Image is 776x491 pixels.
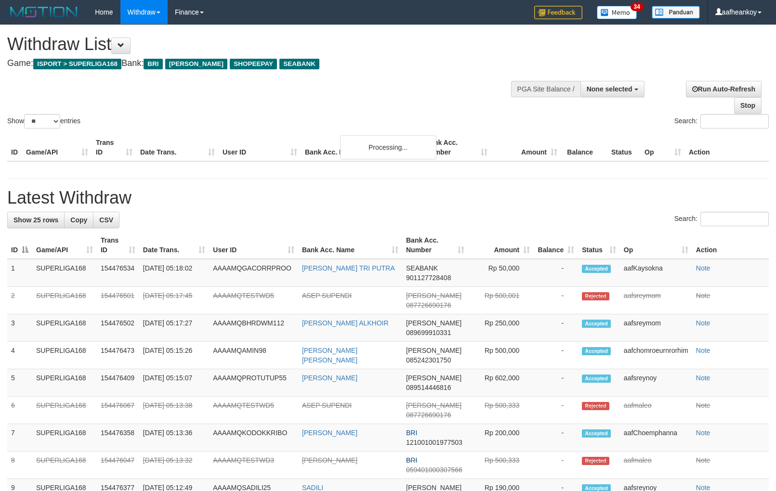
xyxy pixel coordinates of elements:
img: MOTION_logo.png [7,5,80,19]
td: 154476473 [97,342,139,369]
td: SUPERLIGA168 [32,397,97,424]
td: 154476534 [97,259,139,287]
span: Copy 121001001977503 to clipboard [406,439,462,446]
h1: Latest Withdraw [7,188,769,207]
span: CSV [99,216,113,224]
td: 4 [7,342,32,369]
a: Run Auto-Refresh [686,81,762,97]
span: [PERSON_NAME] [406,347,461,354]
td: Rp 200,000 [468,424,534,452]
td: - [534,397,578,424]
img: Button%20Memo.svg [597,6,637,19]
a: Note [696,429,710,437]
img: panduan.png [652,6,700,19]
td: Rp 250,000 [468,314,534,342]
a: [PERSON_NAME] [PERSON_NAME] [302,347,357,364]
td: AAAAMQTESTWD5 [209,287,298,314]
td: Rp 500,333 [468,452,534,479]
td: AAAAMQGACORRPROO [209,259,298,287]
span: Rejected [582,457,609,465]
span: Show 25 rows [13,216,58,224]
th: Balance: activate to sort column ascending [534,232,578,259]
label: Search: [674,212,769,226]
td: [DATE] 05:13:32 [139,452,209,479]
select: Showentries [24,114,60,129]
span: BRI [406,456,417,464]
a: [PERSON_NAME] TRI PUTRA [302,264,395,272]
td: aafsreymom [620,287,692,314]
th: Balance [561,134,607,161]
th: Game/API [22,134,92,161]
td: - [534,369,578,397]
div: Processing... [340,135,436,159]
a: [PERSON_NAME] [302,456,357,464]
a: Note [696,456,710,464]
td: 154476067 [97,397,139,424]
td: AAAAMQAMIN98 [209,342,298,369]
td: [DATE] 05:17:27 [139,314,209,342]
th: User ID [219,134,301,161]
a: Note [696,319,710,327]
td: [DATE] 05:15:07 [139,369,209,397]
td: SUPERLIGA168 [32,452,97,479]
td: [DATE] 05:15:26 [139,342,209,369]
span: Copy 059401000307566 to clipboard [406,466,462,474]
h4: Game: Bank: [7,59,508,68]
td: 154476047 [97,452,139,479]
a: Show 25 rows [7,212,65,228]
span: [PERSON_NAME] [406,292,461,299]
a: [PERSON_NAME] [302,429,357,437]
a: Note [696,292,710,299]
a: ASEP SUPENDI [302,292,352,299]
td: aafsreymom [620,314,692,342]
td: aafchomroeurnrorhim [620,342,692,369]
span: BRI [144,59,162,69]
span: [PERSON_NAME] [406,319,461,327]
td: Rp 500,000 [468,342,534,369]
span: Copy 087726690176 to clipboard [406,411,451,419]
a: Stop [734,97,762,114]
a: CSV [93,212,119,228]
td: AAAAMQTESTWD3 [209,452,298,479]
th: Bank Acc. Number [421,134,491,161]
span: [PERSON_NAME] [406,401,461,409]
button: None selected [580,81,644,97]
th: Action [685,134,769,161]
label: Show entries [7,114,80,129]
a: ASEP SUPENDI [302,401,352,409]
th: Status [607,134,641,161]
td: 6 [7,397,32,424]
th: Bank Acc. Number: activate to sort column ascending [402,232,468,259]
span: SHOPEEPAY [230,59,277,69]
td: 3 [7,314,32,342]
span: 34 [631,2,644,11]
th: ID [7,134,22,161]
span: Accepted [582,347,611,355]
a: Note [696,347,710,354]
a: [PERSON_NAME] ALKHOIR [302,319,389,327]
td: aafmaleo [620,452,692,479]
th: ID: activate to sort column descending [7,232,32,259]
td: [DATE] 05:13:36 [139,424,209,452]
td: [DATE] 05:17:45 [139,287,209,314]
span: Accepted [582,265,611,273]
td: aafKaysokna [620,259,692,287]
input: Search: [700,212,769,226]
th: Op [641,134,685,161]
input: Search: [700,114,769,129]
span: Copy 087726690176 to clipboard [406,301,451,309]
th: Trans ID: activate to sort column ascending [97,232,139,259]
span: Copy 901127728408 to clipboard [406,274,451,282]
span: Rejected [582,292,609,300]
th: Amount [491,134,561,161]
td: aafmaleo [620,397,692,424]
span: Copy 085242301750 to clipboard [406,356,451,364]
span: None selected [587,85,632,93]
span: Accepted [582,429,611,438]
td: AAAAMQKODOKKRIBO [209,424,298,452]
a: Note [696,264,710,272]
span: Copy 089699910331 to clipboard [406,329,451,336]
td: Rp 500,333 [468,397,534,424]
td: - [534,259,578,287]
th: Op: activate to sort column ascending [620,232,692,259]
